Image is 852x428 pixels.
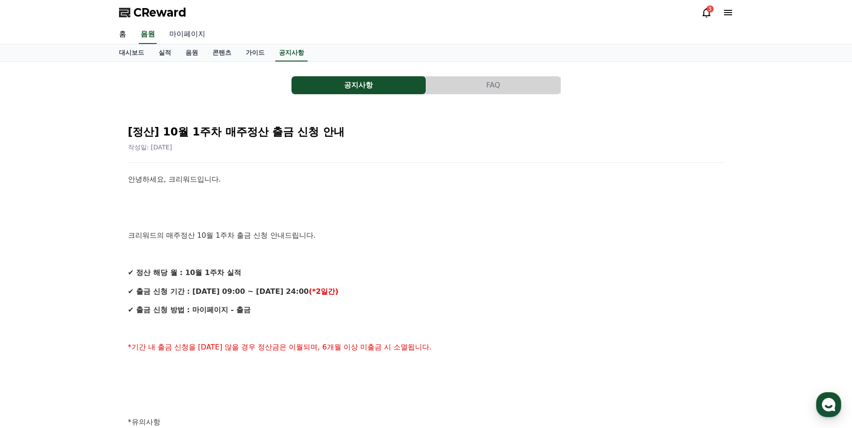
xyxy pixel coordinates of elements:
[151,44,178,61] a: 실적
[119,5,186,20] a: CReward
[82,298,93,306] span: 대화
[291,76,426,94] button: 공지사항
[706,5,714,13] div: 3
[128,287,309,296] strong: ✔ 출금 신청 기간 : [DATE] 09:00 ~ [DATE] 24:00
[128,174,724,185] p: 안녕하세요, 크리워드입니다.
[59,284,116,307] a: 대화
[162,25,212,44] a: 마이페이지
[178,44,205,61] a: 음원
[238,44,272,61] a: 가이드
[3,284,59,307] a: 홈
[128,268,241,277] strong: ✔ 정산 해당 월 : 10월 1주차 실적
[128,144,172,151] span: 작성일: [DATE]
[28,298,34,305] span: 홈
[112,44,151,61] a: 대시보드
[139,298,150,305] span: 설정
[701,7,712,18] a: 3
[139,25,157,44] a: 음원
[128,125,724,139] h2: [정산] 10월 1주차 매주정산 출금 신청 안내
[128,418,160,426] span: *유의사항
[128,306,251,314] strong: ✔ 출금 신청 방법 : 마이페이지 - 출금
[116,284,172,307] a: 설정
[112,25,133,44] a: 홈
[426,76,561,94] button: FAQ
[128,343,432,351] span: *기간 내 출금 신청을 [DATE] 않을 경우 정산금은 이월되며, 6개월 이상 미출금 시 소멸됩니다.
[133,5,186,20] span: CReward
[309,287,338,296] strong: (*2일간)
[205,44,238,61] a: 콘텐츠
[275,44,308,61] a: 공지사항
[128,230,724,241] p: 크리워드의 매주정산 10월 1주차 출금 신청 안내드립니다.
